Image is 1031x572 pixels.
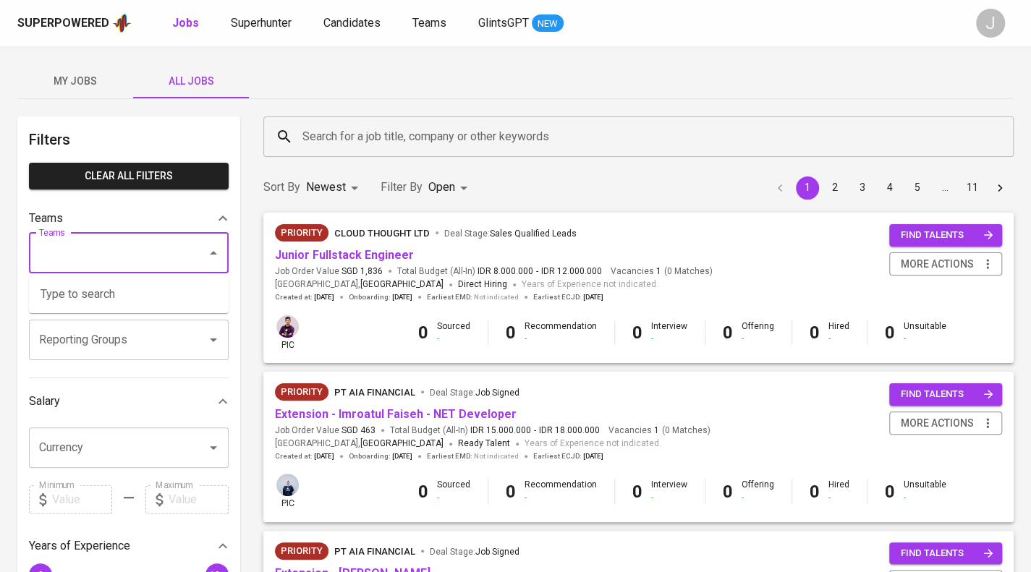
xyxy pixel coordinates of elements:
span: Onboarding : [349,292,412,302]
span: Not indicated [474,292,519,302]
div: Newest [306,174,363,201]
span: more actions [901,414,974,432]
span: [DATE] [392,292,412,302]
a: Superhunter [231,14,294,33]
div: New Job received from Demand Team [275,224,328,242]
span: [GEOGRAPHIC_DATA] , [275,278,444,292]
span: Created at : [275,292,334,302]
span: Not indicated [474,451,519,461]
div: Unsuitable [904,320,946,345]
b: 0 [506,482,516,502]
div: - [437,492,470,504]
span: Years of Experience not indicated. [525,437,661,451]
div: Sourced [437,320,470,345]
span: Priority [275,385,328,399]
span: IDR 8.000.000 [478,265,533,278]
span: PT AIA FINANCIAL [334,387,415,398]
span: [DATE] [314,451,334,461]
div: pic [275,314,300,351]
input: Value [169,485,229,514]
span: Superhunter [231,16,292,30]
button: Open [203,330,224,350]
div: Hired [828,320,849,345]
span: [GEOGRAPHIC_DATA] [360,437,444,451]
span: Job Signed [475,547,519,557]
a: Teams [412,14,449,33]
span: find talents [901,386,993,403]
span: Years of Experience not indicated. [522,278,658,292]
span: Job Order Value [275,265,383,278]
div: Offering [742,320,774,345]
div: pic [275,472,300,510]
span: Deal Stage : [444,229,577,239]
span: Earliest ECJD : [533,292,603,302]
span: Earliest EMD : [427,292,519,302]
div: New Job received from Demand Team [275,383,328,401]
div: - [904,492,946,504]
a: Extension - Imroatul Faiseh - NET Developer [275,407,517,421]
span: Earliest ECJD : [533,451,603,461]
span: Job Order Value [275,424,376,437]
b: 0 [418,323,428,343]
div: Interview [651,320,687,345]
a: Junior Fullstack Engineer [275,248,414,262]
span: [GEOGRAPHIC_DATA] [360,278,444,292]
button: page 1 [796,176,819,200]
button: Open [203,437,224,458]
button: Go to page 11 [961,176,984,200]
button: Clear All filters [29,163,229,189]
span: Vacancies ( 0 Matches ) [611,265,713,278]
div: - [742,492,774,504]
span: SGD 1,836 [341,265,383,278]
button: find talents [889,224,1002,247]
span: - [536,265,538,278]
button: Go to page 3 [851,176,874,200]
p: Teams [29,210,63,227]
div: - [651,333,687,345]
span: Deal Stage : [430,547,519,557]
h6: Filters [29,128,229,151]
span: 1 [652,424,659,437]
span: [DATE] [583,451,603,461]
span: Sales Qualified Leads [490,229,577,239]
div: - [437,333,470,345]
span: PT AIA FINANCIAL [334,546,415,557]
span: Ready Talent [458,438,510,448]
a: Jobs [172,14,202,33]
div: Salary [29,387,229,416]
span: My Jobs [26,72,124,90]
button: Go to next page [988,176,1011,200]
a: Candidates [323,14,383,33]
div: Teams [29,204,229,233]
div: Superpowered [17,15,109,32]
b: 0 [632,482,642,502]
button: more actions [889,252,1002,276]
b: 0 [885,323,895,343]
div: Hired [828,479,849,503]
span: 1 [654,265,661,278]
button: Close [203,243,224,263]
button: Go to page 5 [906,176,929,200]
span: Teams [412,16,446,30]
p: Salary [29,393,60,410]
img: app logo [112,12,132,34]
span: Direct Hiring [458,279,507,289]
div: - [525,333,597,345]
span: Vacancies ( 0 Matches ) [608,424,710,437]
div: Type to search [29,276,229,313]
button: find talents [889,542,1002,565]
div: - [904,333,946,345]
div: Sourced [437,479,470,503]
span: more actions [901,255,974,273]
b: 0 [506,323,516,343]
span: Total Budget (All-In) [390,424,600,437]
span: Job Signed [475,388,519,398]
img: erwin@glints.com [276,315,299,338]
span: IDR 12.000.000 [541,265,602,278]
input: Value [52,485,112,514]
button: more actions [889,411,1002,435]
span: All Jobs [142,72,240,90]
div: Recommendation [525,320,597,345]
a: GlintsGPT NEW [478,14,564,33]
span: Priority [275,226,328,240]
